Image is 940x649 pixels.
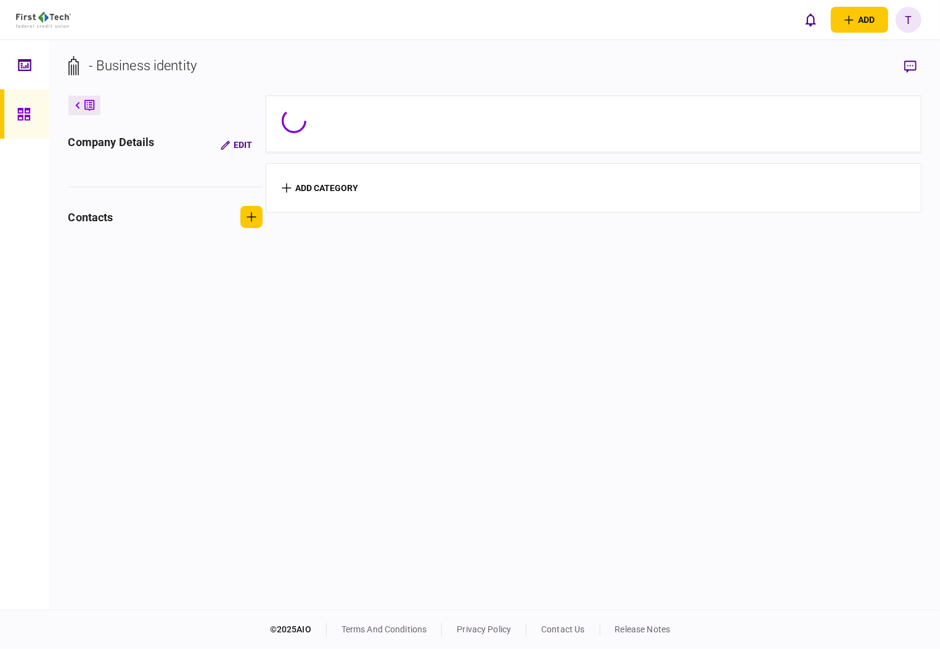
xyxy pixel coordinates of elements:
div: © 2025 AIO [270,623,327,636]
div: - Business identity [89,55,197,76]
button: Edit [211,134,263,156]
button: open notifications list [798,7,824,33]
a: privacy policy [457,624,511,634]
a: terms and conditions [341,624,427,634]
img: client company logo [16,12,71,28]
div: company details [68,134,155,156]
a: release notes [615,624,671,634]
button: add category [282,183,359,193]
button: T [896,7,922,33]
button: open adding identity options [831,7,888,33]
a: contact us [541,624,584,634]
div: contacts [68,209,113,226]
